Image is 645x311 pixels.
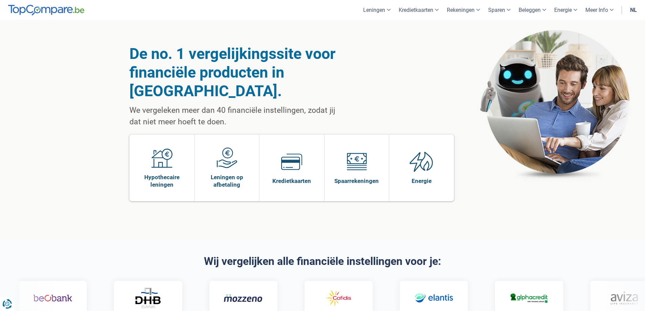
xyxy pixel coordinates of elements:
[129,105,342,128] p: We vergeleken meer dan 40 financiële instellingen, zodat jij dat niet meer hoeft te doen.
[195,134,259,201] a: Leningen op afbetaling Leningen op afbetaling
[389,134,454,201] a: Energie Energie
[198,173,256,188] span: Leningen op afbetaling
[412,177,432,185] span: Energie
[346,151,367,172] img: Spaarrekeningen
[216,147,237,168] img: Leningen op afbetaling
[259,134,324,201] a: Kredietkaarten Kredietkaarten
[334,177,379,185] span: Spaarrekeningen
[272,177,311,185] span: Kredietkaarten
[133,173,191,188] span: Hypothecaire leningen
[414,288,453,308] img: Elantis
[223,294,262,302] img: Mozzeno
[410,151,433,172] img: Energie
[134,288,161,308] img: DHB Bank
[509,292,548,304] img: Alphacredit
[129,44,342,100] h1: De no. 1 vergelijkingssite voor financiële producten in [GEOGRAPHIC_DATA].
[129,134,194,201] a: Hypothecaire leningen Hypothecaire leningen
[318,288,357,308] img: Cofidis
[151,147,172,168] img: Hypothecaire leningen
[129,255,516,267] h2: Wij vergelijken alle financiële instellingen voor je:
[325,134,389,201] a: Spaarrekeningen Spaarrekeningen
[33,288,72,308] img: Beobank
[281,151,302,172] img: Kredietkaarten
[8,5,84,16] img: TopCompare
